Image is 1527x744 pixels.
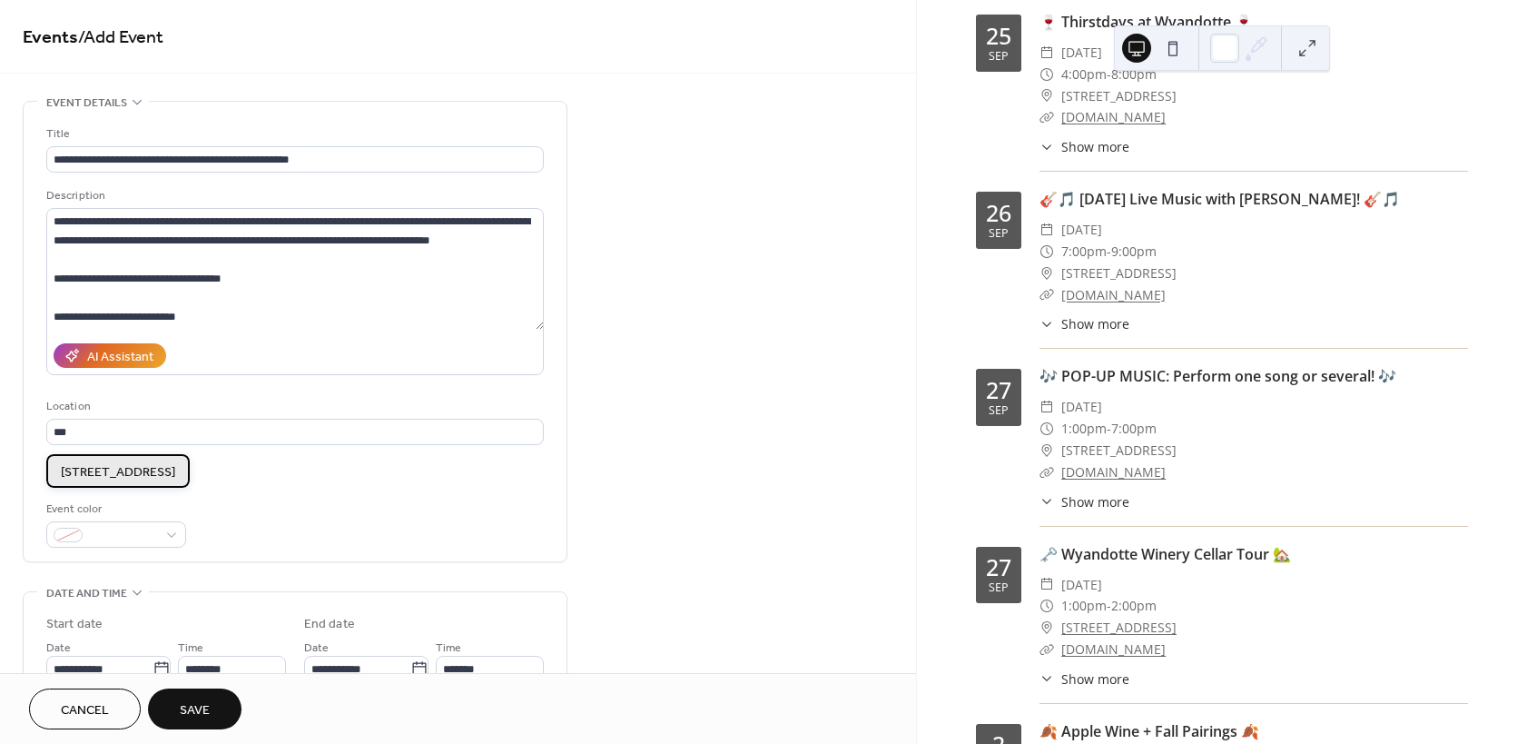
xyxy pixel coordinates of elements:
[304,639,329,658] span: Date
[23,20,78,55] a: Events
[1039,544,1291,564] a: 🗝️ Wyandotte Winery Cellar Tour 🏡
[1111,241,1157,263] span: 9:00pm
[1039,106,1054,128] div: ​
[1039,284,1054,306] div: ​
[1061,108,1166,125] a: [DOMAIN_NAME]
[1061,241,1107,263] span: 7:00pm
[1039,492,1129,511] button: ​Show more
[1061,617,1177,639] a: [STREET_ADDRESS]
[1039,314,1054,333] div: ​
[46,94,127,113] span: Event details
[1061,314,1129,333] span: Show more
[1061,463,1166,481] a: [DOMAIN_NAME]
[1039,219,1054,241] div: ​
[1061,219,1102,241] span: [DATE]
[1061,286,1166,303] a: [DOMAIN_NAME]
[1039,670,1054,689] div: ​
[1039,670,1129,689] button: ​Show more
[1039,314,1129,333] button: ​Show more
[1039,574,1054,596] div: ​
[1107,241,1111,263] span: -
[1039,137,1054,156] div: ​
[1039,595,1054,617] div: ​
[148,689,241,729] button: Save
[46,500,182,519] div: Event color
[1061,418,1107,440] span: 1:00pm
[61,463,175,482] span: [STREET_ADDRESS]
[1061,396,1102,418] span: [DATE]
[54,343,166,368] button: AI Assistant
[1039,721,1259,741] a: 🍂 Apple Wine + Fall Pairings 🍂
[1061,263,1177,284] span: [STREET_ADDRESS]
[1061,85,1177,107] span: [STREET_ADDRESS]
[1039,461,1054,483] div: ​
[46,124,540,144] div: Title
[989,228,1009,240] div: Sep
[989,51,1009,63] div: Sep
[1039,492,1054,511] div: ​
[1061,440,1177,461] span: [STREET_ADDRESS]
[986,556,1011,579] div: 27
[1107,418,1111,440] span: -
[1061,595,1107,617] span: 1:00pm
[1061,670,1129,689] span: Show more
[986,25,1011,47] div: 25
[29,689,141,729] button: Cancel
[1039,366,1396,386] a: 🎶 POP-UP MUSIC: Perform one song or several! 🎶
[1111,595,1157,617] span: 2:00pm
[436,639,461,658] span: Time
[1039,42,1054,64] div: ​
[46,186,540,205] div: Description
[1061,574,1102,596] span: [DATE]
[87,348,153,367] div: AI Assistant
[1107,64,1111,85] span: -
[1039,189,1400,209] a: 🎸🎵 [DATE] Live Music with [PERSON_NAME]! 🎸🎵
[1039,396,1054,418] div: ​
[1039,639,1054,660] div: ​
[1061,640,1166,658] a: [DOMAIN_NAME]
[46,584,127,603] span: Date and time
[61,701,109,720] span: Cancel
[989,405,1009,417] div: Sep
[1039,64,1054,85] div: ​
[46,615,103,634] div: Start date
[178,639,203,658] span: Time
[986,202,1011,224] div: 26
[1039,137,1129,156] button: ​Show more
[1039,263,1054,284] div: ​
[1061,64,1107,85] span: 4:00pm
[1061,492,1129,511] span: Show more
[78,20,163,55] span: / Add Event
[1039,12,1253,32] a: 🍷 Thirstdays at Wyandotte 🍷
[1039,617,1054,639] div: ​
[1039,418,1054,440] div: ​
[1061,137,1129,156] span: Show more
[1107,595,1111,617] span: -
[1039,85,1054,107] div: ​
[1061,42,1102,64] span: [DATE]
[180,701,210,720] span: Save
[1039,440,1054,461] div: ​
[46,397,540,416] div: Location
[304,615,355,634] div: End date
[46,639,71,658] span: Date
[1111,418,1157,440] span: 7:00pm
[986,379,1011,402] div: 27
[989,582,1009,594] div: Sep
[1111,64,1157,85] span: 8:00pm
[1039,241,1054,263] div: ​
